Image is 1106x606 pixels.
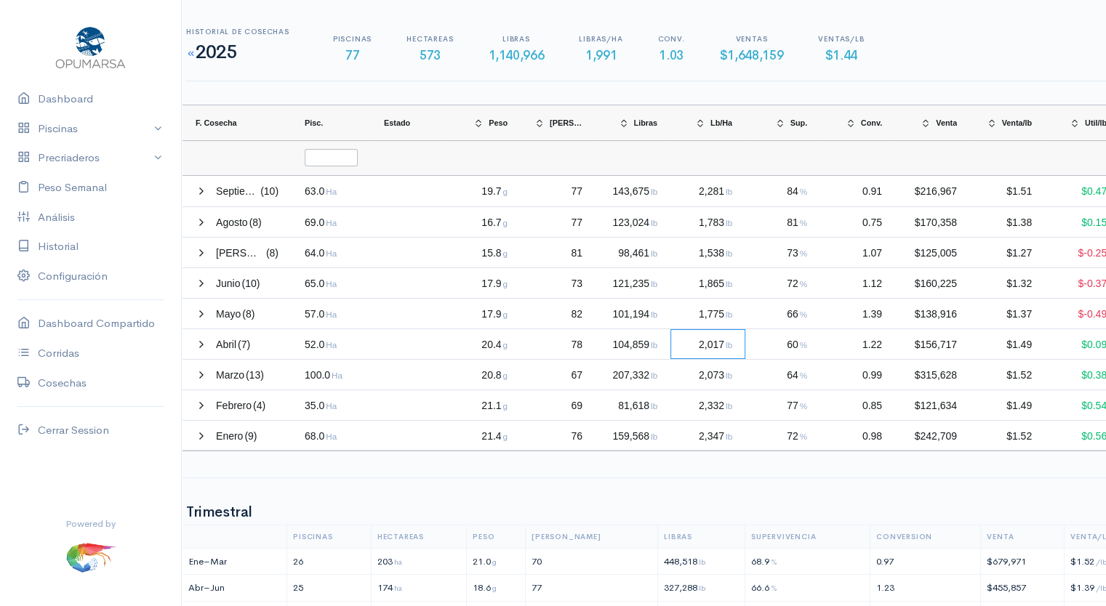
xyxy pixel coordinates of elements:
[745,548,870,575] td: 68.9
[394,583,402,593] span: ha
[467,548,526,575] td: 21.0
[480,247,508,259] span: 15.8
[785,400,807,411] span: 77
[800,187,807,196] span: %
[870,525,981,548] th: Conversion
[503,371,508,380] span: g
[287,575,372,602] td: 25
[579,35,622,43] h6: Libras/Ha
[492,583,497,593] span: g
[503,187,508,196] span: g
[196,118,237,127] span: F. Cosecha
[915,430,957,442] span: $242,709
[406,35,453,43] h6: Hectareas
[305,400,337,411] span: 35.0
[800,401,807,411] span: %
[726,279,732,288] span: lb
[571,339,582,350] span: 78
[818,49,864,63] h3: 1.44
[488,49,544,63] h3: 1,140,966
[699,583,705,593] span: lb
[611,308,657,320] span: 101,194
[870,548,981,575] td: 0.97
[800,340,807,350] span: %
[216,330,236,359] span: Abril
[697,339,732,350] span: 2,017
[216,360,244,389] span: Marzo
[790,118,807,127] span: Sup.
[384,118,410,127] span: Estado
[526,575,658,602] td: 77
[480,339,508,350] span: 20.4
[915,308,957,320] span: $138,916
[305,430,337,442] span: 68.0
[745,575,870,602] td: 66.6
[333,35,372,43] h6: Piscinas
[1006,247,1032,259] span: $1.27
[503,340,508,350] span: g
[526,525,658,548] th: [PERSON_NAME]
[800,249,807,258] span: %
[785,217,807,228] span: 81
[305,185,337,197] span: 63.0
[216,421,243,451] span: Enero
[579,49,622,63] h3: 1,991
[1006,430,1032,442] span: $1.52
[800,310,807,319] span: %
[697,185,732,197] span: 2,281
[406,49,453,63] h3: 573
[503,218,508,227] span: g
[571,400,582,411] span: 69
[726,249,732,258] span: lb
[818,35,864,43] h6: Ventas/Lb
[699,557,705,567] span: lb
[697,247,732,259] span: 1,538
[571,185,582,197] span: 77
[333,49,372,63] h3: 77
[480,369,508,381] span: 20.8
[1006,369,1032,381] span: $1.52
[480,308,508,320] span: 17.9
[1006,339,1032,350] span: $1.49
[800,279,807,288] span: %
[651,340,657,350] span: lb
[1006,308,1032,320] span: $1.37
[785,308,807,320] span: 66
[1006,400,1032,411] span: $1.49
[326,401,337,411] span: Ha
[936,118,957,127] span: Venta
[785,339,807,350] span: 60
[611,369,657,381] span: 207,332
[785,278,807,289] span: 72
[981,525,1065,548] th: Venta
[697,430,732,442] span: 2,347
[710,118,732,127] span: Lb/Ha
[480,430,508,442] span: 21.4
[503,279,508,288] span: g
[183,575,287,602] td: Abr–Jun
[467,525,526,548] th: Peso
[658,35,685,43] h6: Conv.
[326,218,337,227] span: Ha
[266,238,278,267] span: (8)
[371,548,466,575] td: 203
[216,391,252,420] span: Febrero
[503,249,508,258] span: g
[1006,278,1032,289] span: $1.32
[246,360,264,389] span: (13)
[617,247,657,259] span: 98,461
[915,278,957,289] span: $160,225
[394,557,402,567] span: ha
[488,35,544,43] h6: Libras
[800,371,807,380] span: %
[216,238,265,267] span: [PERSON_NAME]
[186,28,289,36] h6: Historial de Cosechas
[658,575,745,602] td: 327,288
[371,525,466,548] th: Hectareas
[305,339,337,350] span: 52.0
[651,249,657,258] span: lb
[915,339,957,350] span: $156,717
[915,400,957,411] span: $121,634
[1006,185,1032,197] span: $1.51
[216,177,259,206] span: Septiembre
